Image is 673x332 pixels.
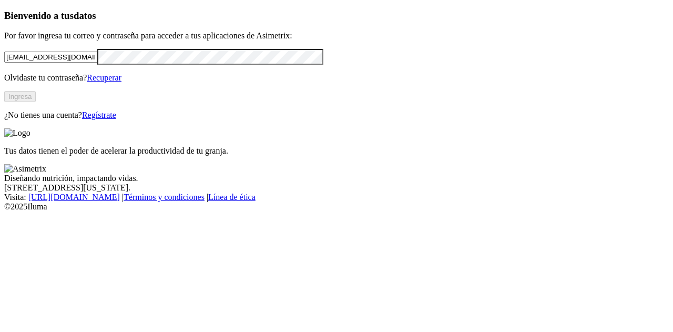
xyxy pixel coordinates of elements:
[4,110,669,120] p: ¿No tienes una cuenta?
[4,91,36,102] button: Ingresa
[4,31,669,41] p: Por favor ingresa tu correo y contraseña para acceder a tus aplicaciones de Asimetrix:
[4,146,669,156] p: Tus datos tienen el poder de acelerar la productividad de tu granja.
[208,193,256,202] a: Línea de ética
[28,193,120,202] a: [URL][DOMAIN_NAME]
[4,10,669,22] h3: Bienvenido a tus
[124,193,205,202] a: Términos y condiciones
[4,193,669,202] div: Visita : | |
[4,202,669,212] div: © 2025 Iluma
[4,164,46,174] img: Asimetrix
[4,73,669,83] p: Olvidaste tu contraseña?
[4,183,669,193] div: [STREET_ADDRESS][US_STATE].
[82,110,116,119] a: Regístrate
[4,174,669,183] div: Diseñando nutrición, impactando vidas.
[4,52,97,63] input: Tu correo
[87,73,121,82] a: Recuperar
[4,128,30,138] img: Logo
[74,10,96,21] span: datos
